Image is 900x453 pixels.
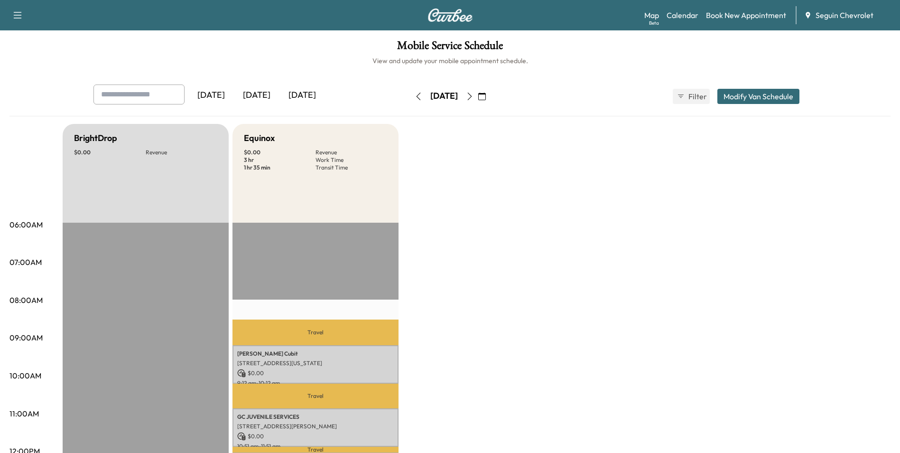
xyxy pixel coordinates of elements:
h6: View and update your mobile appointment schedule. [9,56,891,66]
p: 9:12 am - 10:12 am [237,379,394,387]
button: Filter [673,89,710,104]
p: 1 hr 35 min [244,164,315,171]
a: MapBeta [644,9,659,21]
p: 11:00AM [9,408,39,419]
p: Transit Time [315,164,387,171]
p: 10:51 am - 11:51 am [237,443,394,450]
p: 08:00AM [9,294,43,306]
p: $ 0.00 [237,432,394,441]
p: [STREET_ADDRESS][US_STATE] [237,359,394,367]
div: [DATE] [430,90,458,102]
p: 06:00AM [9,219,43,230]
div: [DATE] [188,85,234,106]
p: 07:00AM [9,256,42,268]
p: Revenue [146,149,217,156]
p: $ 0.00 [74,149,146,156]
div: [DATE] [279,85,325,106]
button: Modify Van Schedule [717,89,799,104]
p: $ 0.00 [237,369,394,377]
h5: BrightDrop [74,132,117,145]
span: Filter [688,91,705,102]
div: [DATE] [234,85,279,106]
p: Travel [232,320,399,345]
p: [PERSON_NAME] Cubit [237,350,394,358]
p: Travel [232,447,399,453]
h1: Mobile Service Schedule [9,40,891,56]
div: Beta [649,19,659,27]
p: Work Time [315,156,387,164]
span: Seguin Chevrolet [816,9,873,21]
h5: Equinox [244,132,275,145]
p: GC JUVENILE SERVICES [237,413,394,421]
p: 09:00AM [9,332,43,343]
p: Revenue [315,149,387,156]
p: 10:00AM [9,370,41,381]
a: Calendar [667,9,698,21]
p: [STREET_ADDRESS][PERSON_NAME] [237,423,394,430]
p: $ 0.00 [244,149,315,156]
img: Curbee Logo [427,9,473,22]
p: Travel [232,384,399,408]
p: 3 hr [244,156,315,164]
a: Book New Appointment [706,9,786,21]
